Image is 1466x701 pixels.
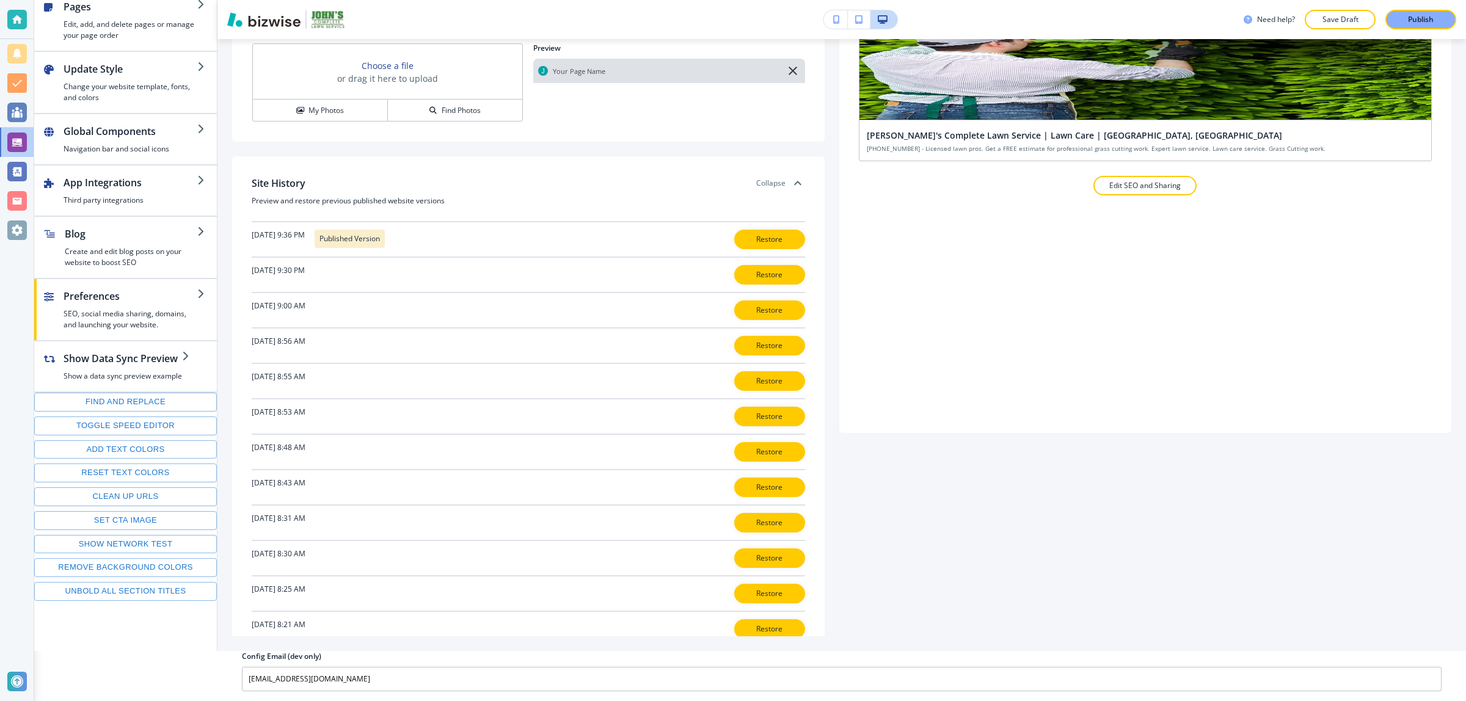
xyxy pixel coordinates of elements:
button: BlogCreate and edit blog posts on your website to boost SEO [34,217,217,278]
h4: Show a data sync preview example [64,371,182,382]
button: Find and replace [34,393,217,412]
h4: [DATE] 9:00 AM [252,300,305,311]
p: Restore [750,340,789,351]
h3: Preview and restore previous published website versions [252,195,805,206]
h4: [DATE] 8:43 AM [252,478,305,489]
button: Update StyleChange your website template, fonts, and colors [34,52,217,113]
p: Restore [750,376,789,387]
h2: Global Components [64,124,197,139]
button: Show network test [34,535,217,554]
p: Restore [750,623,789,634]
button: Restore [734,584,805,603]
h4: Find Photos [442,105,481,116]
button: My Photos [253,100,388,121]
p: Restore [750,411,789,422]
h4: [DATE] 8:56 AM [252,336,305,347]
h2: Preferences [64,289,197,303]
button: Toggle speed editor [34,416,217,435]
button: Unbold all section titles [34,582,217,601]
button: Save Draft [1305,10,1376,29]
button: Add text colors [34,440,217,459]
h4: Navigation bar and social icons [64,143,197,154]
p: Save Draft [1321,14,1360,25]
button: Restore [734,548,805,568]
h2: Config Email (dev only) [242,651,321,662]
h4: [DATE] 8:21 AM [252,619,305,630]
button: Restore [734,619,805,639]
p: Restore [750,234,789,245]
h2: Show Data Sync Preview [64,351,182,366]
button: Find Photos [388,100,522,121]
h2: Blog [65,227,197,241]
p: Restore [750,482,789,493]
button: Set CTA image [34,511,217,530]
img: social sharing preview [859,23,1431,120]
p: Restore [750,517,789,528]
h4: Create and edit blog posts on your website to boost SEO [65,246,197,268]
button: Clean up URLs [34,487,217,506]
h2: App Integrations [64,175,197,190]
h3: or drag it here to upload [337,72,438,85]
h4: Published Version [319,233,380,244]
button: PreferencesSEO, social media sharing, domains, and launching your website. [34,279,217,340]
h4: SEO, social media sharing, domains, and launching your website. [64,308,197,330]
p: Restore [750,269,789,280]
img: Your Logo [312,11,345,28]
button: Global ComponentsNavigation bar and social icons [34,114,217,164]
button: Restore [734,230,805,249]
button: Restore [734,407,805,426]
h4: [PHONE_NUMBER] - Licensed lawn pros. Get a FREE estimate for professional grass cutting work. Exp... [867,144,1424,153]
h4: [DATE] 8:48 AM [252,442,305,453]
button: Remove background colors [34,558,217,577]
p: Edit SEO and Sharing [1109,180,1181,191]
h4: [DATE] 8:25 AM [252,584,305,595]
button: Restore [734,442,805,462]
button: Restore [734,371,805,391]
h4: [DATE] 9:30 PM [252,265,305,276]
button: Edit SEO and Sharing [1093,176,1197,195]
h4: [DATE] 8:55 AM [252,371,305,382]
button: Choose a file [362,59,414,72]
div: Choose a fileor drag it here to uploadMy PhotosFind Photos [252,43,523,122]
h4: [DATE] 9:36 PM [252,230,305,241]
h2: [PERSON_NAME]'s Complete Lawn Service | Lawn Care | [GEOGRAPHIC_DATA], [GEOGRAPHIC_DATA] [867,129,1424,142]
button: Reset text colors [34,463,217,482]
button: App IntegrationsThird party integrations [34,165,217,216]
div: Collapse [756,176,805,191]
button: Restore [734,336,805,355]
h2: Preview [533,43,805,54]
button: Publish [1385,10,1456,29]
h3: Collapse [756,178,786,189]
h2: Site History [252,176,305,191]
button: Show Data Sync PreviewShow a data sync preview example [34,341,202,391]
h4: [DATE] 8:31 AM [252,513,305,524]
button: Restore [734,265,805,285]
p: Restore [750,446,789,457]
h4: Edit, add, and delete pages or manage your page order [64,19,197,41]
p: Your Page Name [553,68,605,74]
h3: Need help? [1257,14,1295,25]
p: Restore [750,553,789,564]
p: Restore [750,305,789,316]
h4: Third party integrations [64,195,197,206]
h4: [DATE] 8:30 AM [252,548,305,559]
button: Restore [734,513,805,532]
button: Restore [734,300,805,320]
h2: Update Style [64,62,197,76]
p: Restore [750,588,789,599]
h4: Change your website template, fonts, and colors [64,81,197,103]
button: Restore [734,478,805,497]
h4: My Photos [308,105,344,116]
img: Bizwise Logo [227,12,301,27]
p: Publish [1408,14,1434,25]
h4: [DATE] 8:53 AM [252,407,305,418]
